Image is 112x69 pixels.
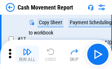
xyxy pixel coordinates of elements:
[18,36,26,42] span: # 17
[29,30,53,36] div: to workbook
[70,47,79,56] img: Skip
[92,48,104,60] img: Main button
[6,3,15,12] img: Back
[62,46,86,63] button: Skip
[88,4,94,10] img: Support
[15,46,39,63] button: Run All
[23,47,32,56] img: Run All
[18,4,73,11] div: Cash Movement Report
[37,18,64,27] div: Copy Sheet
[97,3,106,12] img: Settings menu
[70,57,79,62] div: Skip
[19,57,36,62] div: Run All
